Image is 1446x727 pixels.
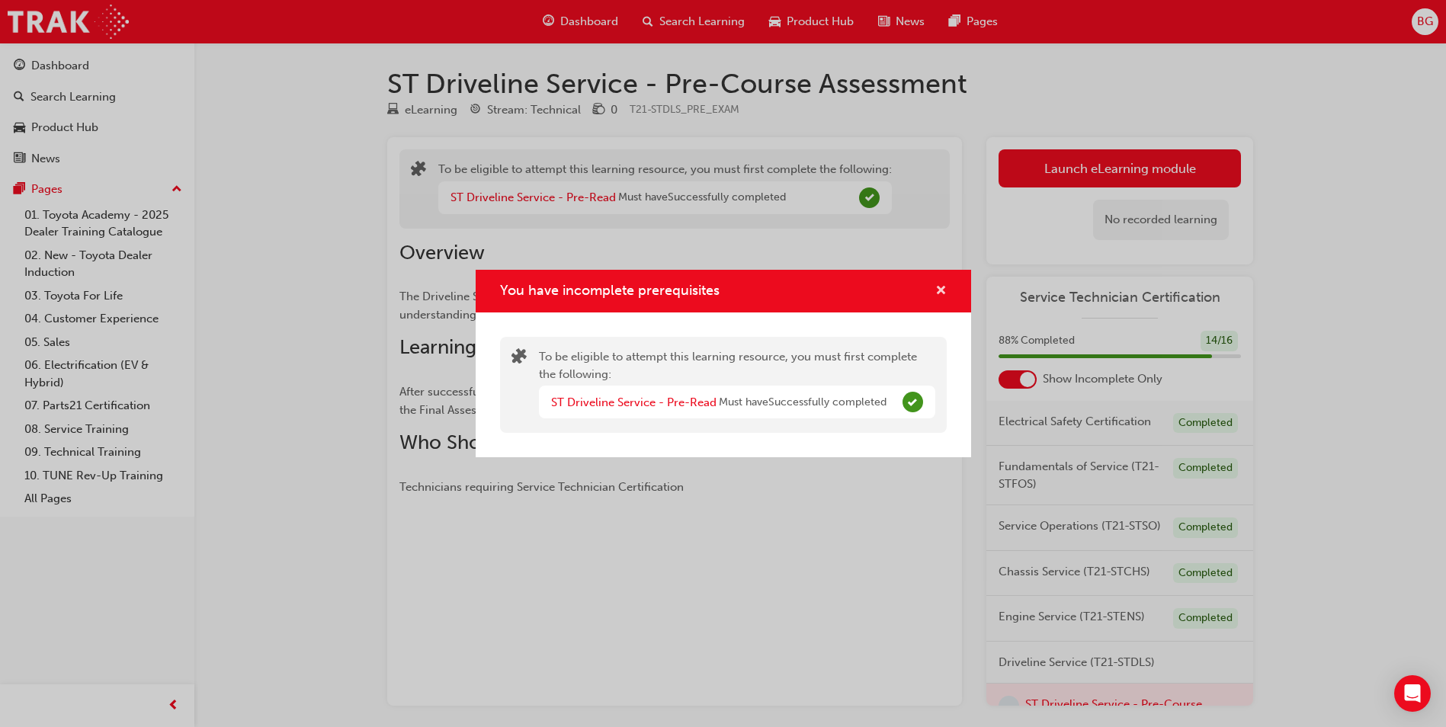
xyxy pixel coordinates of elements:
span: You have incomplete prerequisites [500,282,720,299]
div: You have incomplete prerequisites [476,270,971,458]
button: cross-icon [935,282,947,301]
span: puzzle-icon [511,350,527,367]
a: ST Driveline Service - Pre-Read [551,396,717,409]
div: Open Intercom Messenger [1394,675,1431,712]
span: cross-icon [935,285,947,299]
span: Must have Successfully completed [719,394,887,412]
span: Complete [903,392,923,412]
div: To be eligible to attempt this learning resource, you must first complete the following: [539,348,935,421]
